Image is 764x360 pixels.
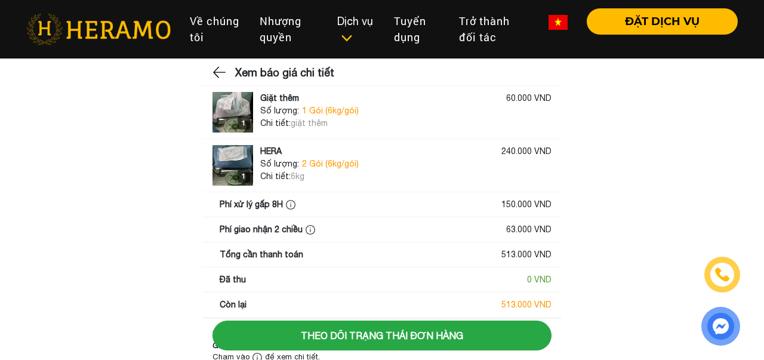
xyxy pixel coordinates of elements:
a: Trở thành đối tác [449,8,539,50]
span: Chi tiết: [260,118,291,128]
div: Phí giao nhận 2 chiều [220,223,318,236]
a: Về chúng tôi [180,8,249,50]
div: 63.000 VND [506,223,552,236]
img: vn-flag.png [549,15,568,30]
span: giặt thêm [291,118,328,128]
div: 513.000 VND [501,299,552,311]
img: heramo-logo.png [26,14,171,45]
div: Dịch vụ [337,13,375,45]
img: back [212,63,228,81]
img: logo [212,92,253,133]
button: Theo dõi trạng thái đơn hàng [212,321,552,350]
img: info [306,225,315,235]
div: Giặt thêm [260,92,299,104]
div: 60.000 VND [506,92,552,104]
div: 240.000 VND [501,145,552,158]
img: info [286,200,295,210]
div: Đã thu [220,273,246,286]
span: Chi tiết: [260,171,291,181]
div: 1 [238,116,250,130]
div: 150.000 VND [501,198,552,211]
img: subToggleIcon [340,32,353,44]
button: ĐẶT DỊCH VỤ [587,8,738,35]
a: phone-icon [706,259,738,291]
span: Số lượng: [260,158,299,170]
span: Số lượng: [260,104,299,117]
a: ĐẶT DỊCH VỤ [577,16,738,27]
img: phone-icon [716,268,729,281]
div: 1 [238,170,250,183]
div: 513.000 VND [501,248,552,261]
div: Tổng cần thanh toán [220,248,303,261]
span: 2 Gói (6kg/gói) [302,158,359,170]
div: HERA [260,145,282,158]
div: Phí xử lý gấp 8H [220,198,298,211]
span: 1 Gói (6kg/gói) [302,104,359,117]
div: 0 VND [527,273,552,286]
a: Tuyển dụng [384,8,449,50]
span: 6kg [291,171,304,181]
a: Nhượng quyền [250,8,328,50]
img: logo [212,145,253,186]
h3: Xem báo giá chi tiết [235,58,334,88]
div: Còn lại [220,299,247,311]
